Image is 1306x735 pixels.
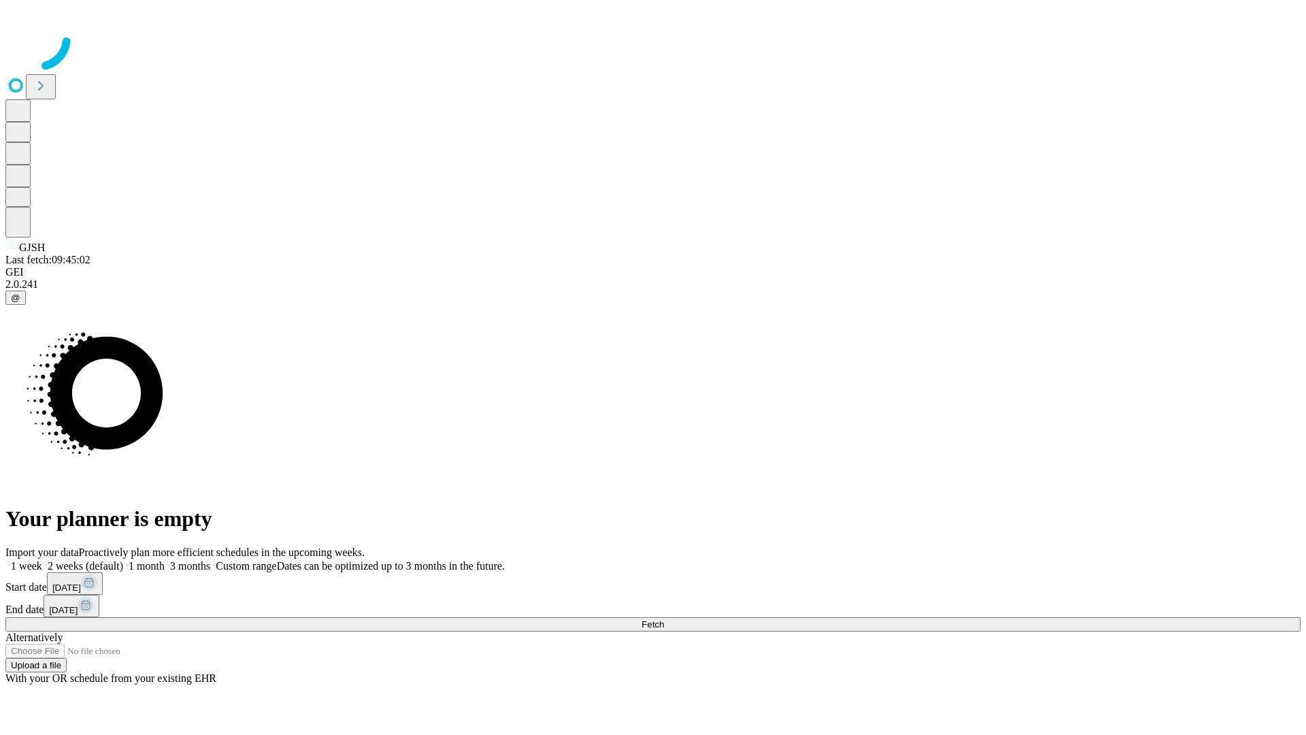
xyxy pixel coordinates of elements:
[5,617,1301,632] button: Fetch
[641,619,664,630] span: Fetch
[47,572,103,595] button: [DATE]
[5,672,216,684] span: With your OR schedule from your existing EHR
[5,658,67,672] button: Upload a file
[48,560,123,572] span: 2 weeks (default)
[79,546,365,558] span: Proactively plan more efficient schedules in the upcoming weeks.
[216,560,276,572] span: Custom range
[52,583,81,593] span: [DATE]
[5,254,90,265] span: Last fetch: 09:45:02
[5,291,26,305] button: @
[5,506,1301,532] h1: Your planner is empty
[5,278,1301,291] div: 2.0.241
[11,560,42,572] span: 1 week
[5,572,1301,595] div: Start date
[19,242,45,253] span: GJSH
[11,293,20,303] span: @
[44,595,99,617] button: [DATE]
[49,605,78,615] span: [DATE]
[5,595,1301,617] div: End date
[5,266,1301,278] div: GEI
[5,546,79,558] span: Import your data
[5,632,63,643] span: Alternatively
[277,560,505,572] span: Dates can be optimized up to 3 months in the future.
[129,560,165,572] span: 1 month
[170,560,210,572] span: 3 months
